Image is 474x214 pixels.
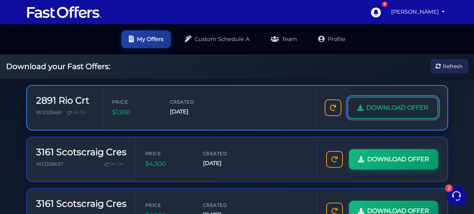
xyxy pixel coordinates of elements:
span: Price [145,201,191,209]
h2: Download your Fast Offers: [6,62,110,71]
a: Open Help Center [95,137,140,143]
button: Help [99,144,146,162]
span: Start a Conversation [55,111,106,117]
img: dark [12,85,27,100]
p: [DATE] [125,55,140,61]
a: Re-Do [64,108,89,118]
span: 2 [76,143,81,149]
span: $1,950 [112,107,158,117]
h2: Hello [PERSON_NAME] 👋 [6,6,128,30]
h3: 3161 Scotscraig Cres [36,198,127,209]
span: $4,300 [145,159,191,169]
a: My Offers [121,30,171,48]
a: DOWNLOAD OFFER [347,97,438,119]
span: Created [203,201,249,209]
span: W12339697 [36,161,63,167]
button: Start a Conversation [12,107,140,122]
span: Re-Do [110,161,124,168]
span: Find an Answer [12,137,52,143]
div: 7 [382,2,387,7]
span: Price [112,98,158,105]
a: Custom Schedule A [177,30,257,48]
p: Messages [65,155,87,162]
span: W12335491 [36,110,62,115]
a: 7 [367,3,384,21]
a: Team [263,30,304,48]
span: Re-Do [73,109,86,116]
span: DOWNLOAD OFFER [367,154,429,164]
p: Home [23,155,36,162]
p: [DATE] [125,84,140,91]
span: [DATE] [170,107,216,116]
a: Re-Do [101,159,127,169]
span: Price [145,150,191,157]
h3: 3161 Scotscraig Cres [36,147,127,158]
iframe: Customerly Messenger Launcher [445,184,468,207]
a: Fast Offers SupportHow to Create Custom Authentisign Layouts[DATE] [9,81,143,104]
button: Refresh [431,60,468,74]
a: Profile [311,30,353,48]
span: Fast Offers Support [32,84,120,91]
button: 2Messages [53,144,100,162]
p: How to Create Custom Authentisign Layouts [32,93,120,101]
span: DOWNLOAD OFFER [366,103,428,113]
button: Home [6,144,53,162]
span: [DATE] [203,159,249,168]
p: Help [118,155,128,162]
a: Fast Offers SupportHuge Announcement: [URL][DOMAIN_NAME][DATE] [9,52,143,74]
span: Refresh [443,62,463,71]
a: [PERSON_NAME] [388,5,448,19]
img: dark [12,55,27,71]
a: See all [123,42,140,49]
span: Created [203,150,249,157]
span: Fast Offers Support [32,55,120,62]
p: Huge Announcement: [URL][DOMAIN_NAME] [32,64,120,71]
span: Created [170,98,216,105]
h3: 2891 Rio Crt [36,95,89,106]
span: Your Conversations [12,42,62,49]
a: DOWNLOAD OFFER [349,149,438,170]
